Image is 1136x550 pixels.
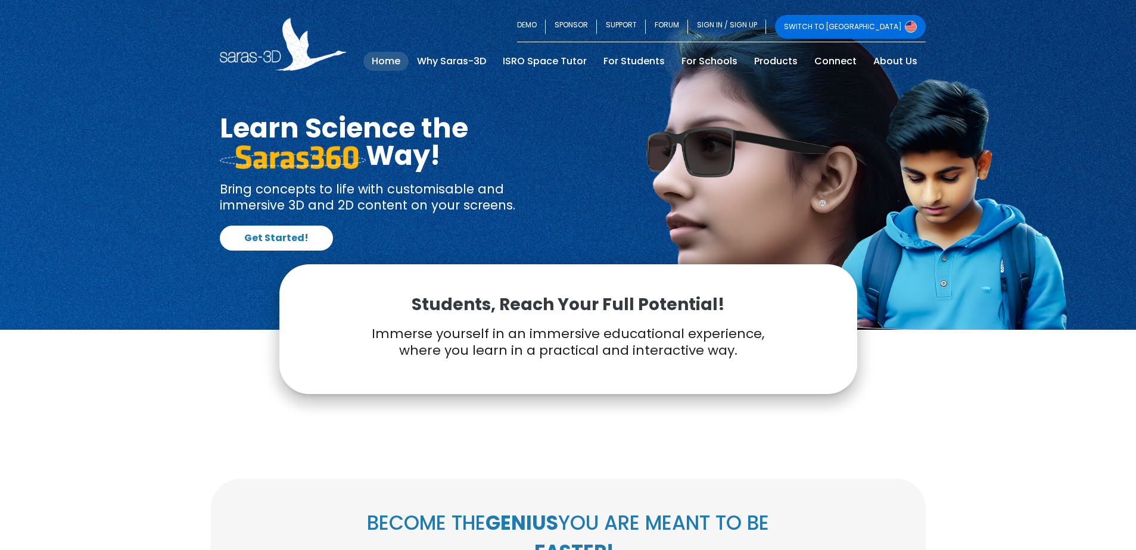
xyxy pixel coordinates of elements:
a: SWITCH TO [GEOGRAPHIC_DATA] [775,15,926,39]
a: Products [746,52,806,71]
img: Switch to USA [905,21,917,33]
img: saras 360 [220,145,366,169]
p: Immerse yourself in an immersive educational experience, where you learn in a practical and inter... [309,326,827,360]
b: GENIUS [485,509,558,537]
img: Saras 3D [220,18,347,71]
a: About Us [865,52,926,71]
a: Why Saras-3D [409,52,494,71]
a: FORUM [646,15,688,39]
p: Students, Reach Your Full Potential! [309,294,827,315]
a: SPONSOR [546,15,597,39]
p: Bring concepts to life with customisable and immersive 3D and 2D content on your screens. [220,181,559,214]
a: Get Started! [220,226,333,251]
a: Home [363,52,409,71]
h1: Learn Science the Way! [220,114,559,169]
a: For Schools [673,52,746,71]
a: For Students [595,52,673,71]
a: Connect [806,52,865,71]
a: DEMO [517,15,546,39]
a: SIGN IN / SIGN UP [688,15,766,39]
a: SUPPORT [597,15,646,39]
a: ISRO Space Tutor [494,52,595,71]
